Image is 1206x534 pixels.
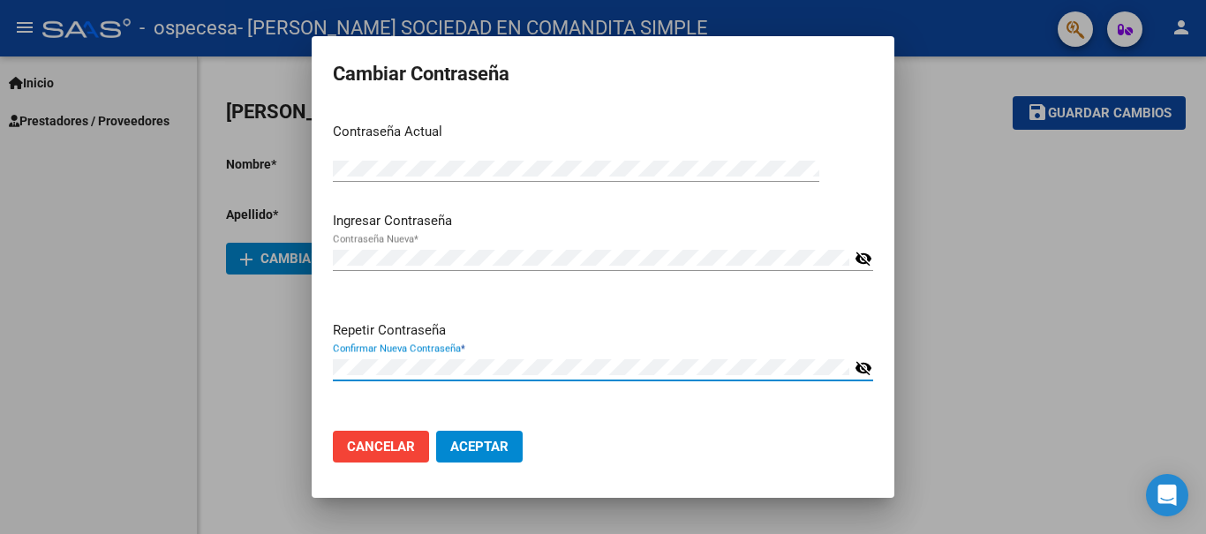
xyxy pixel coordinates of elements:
[347,439,415,455] span: Cancelar
[333,320,873,341] p: Repetir Contraseña
[855,248,872,269] mat-icon: visibility_off
[436,431,523,463] button: Aceptar
[1146,474,1188,516] div: Open Intercom Messenger
[333,57,873,91] h2: Cambiar Contraseña
[333,122,873,142] p: Contraseña Actual
[333,211,873,231] p: Ingresar Contraseña
[855,357,872,379] mat-icon: visibility_off
[333,431,429,463] button: Cancelar
[450,439,509,455] span: Aceptar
